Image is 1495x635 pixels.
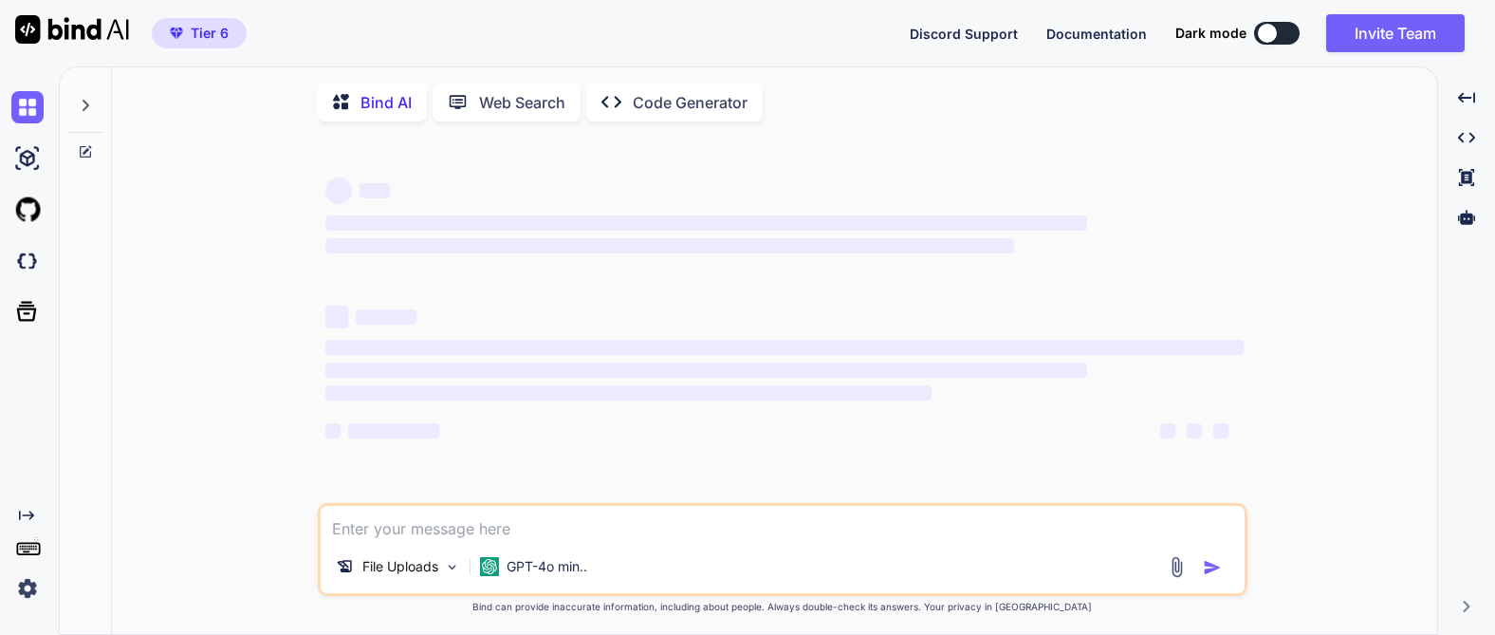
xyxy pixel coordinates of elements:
img: premium [170,28,183,39]
button: premiumTier 6 [152,18,247,48]
img: Pick Models [444,559,460,575]
span: ‌ [1213,423,1228,439]
img: settings [11,572,44,605]
img: attachment [1166,556,1188,578]
p: GPT-4o min.. [507,557,587,576]
p: Bind can provide inaccurate information, including about people. Always double-check its answers.... [318,600,1247,614]
span: ‌ [325,306,348,328]
p: Web Search [479,91,565,114]
img: ai-studio [11,142,44,175]
img: githubLight [11,194,44,226]
button: Documentation [1046,24,1147,44]
span: ‌ [1160,423,1175,439]
span: ‌ [325,385,932,401]
img: icon [1203,558,1222,577]
img: chat [11,91,44,123]
span: Dark mode [1175,24,1246,43]
span: ‌ [325,423,341,439]
span: ‌ [325,340,1244,355]
button: Discord Support [910,24,1018,44]
span: ‌ [348,423,439,439]
img: GPT-4o mini [480,557,499,576]
span: ‌ [325,215,1087,231]
p: Code Generator [633,91,747,114]
span: Discord Support [910,26,1018,42]
p: File Uploads [362,557,438,576]
span: Documentation [1046,26,1147,42]
span: ‌ [325,363,1087,378]
img: darkCloudIdeIcon [11,245,44,277]
button: Invite Team [1326,14,1465,52]
span: ‌ [1187,423,1202,439]
p: Bind AI [360,91,412,114]
span: ‌ [360,183,390,198]
img: Bind AI [15,15,129,44]
span: Tier 6 [191,24,229,43]
span: ‌ [325,177,352,204]
span: ‌ [325,238,1014,253]
span: ‌ [356,309,416,325]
